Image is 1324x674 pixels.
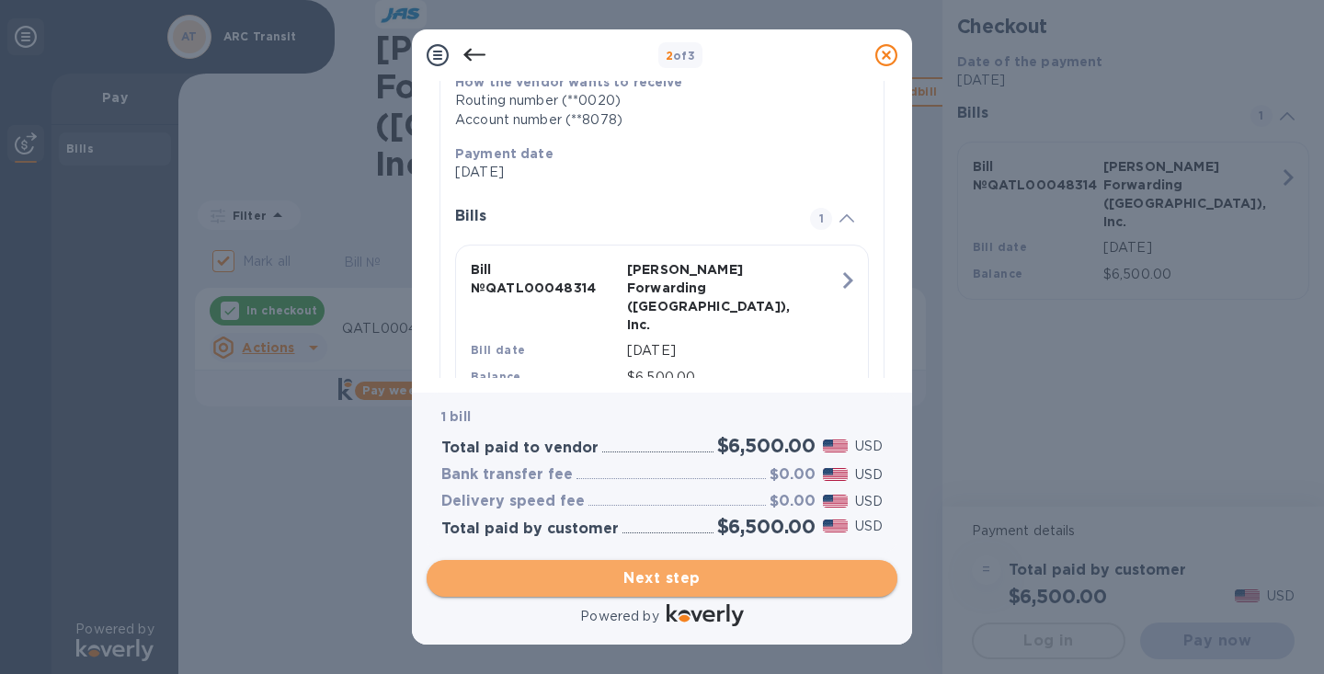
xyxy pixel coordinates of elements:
[471,370,521,383] b: Balance
[441,409,471,424] b: 1 bill
[770,466,816,484] h3: $0.00
[717,515,816,538] h2: $6,500.00
[627,260,776,334] p: [PERSON_NAME] Forwarding ([GEOGRAPHIC_DATA]), Inc.
[455,110,854,130] div: Account number (**8078)
[455,74,683,89] b: How the vendor wants to receive
[455,91,854,110] div: Routing number (**0020)
[441,493,585,510] h3: Delivery speed fee
[441,440,599,457] h3: Total paid to vendor
[855,437,883,456] p: USD
[823,440,848,452] img: USD
[855,492,883,511] p: USD
[427,560,897,597] button: Next step
[666,49,696,63] b: of 3
[627,341,839,360] p: [DATE]
[455,163,854,182] p: [DATE]
[580,607,658,626] p: Powered by
[455,208,788,225] h3: Bills
[471,260,620,297] p: Bill № QATL00048314
[855,517,883,536] p: USD
[441,520,619,538] h3: Total paid by customer
[823,520,848,532] img: USD
[471,343,526,357] b: Bill date
[717,434,816,457] h2: $6,500.00
[810,208,832,230] span: 1
[441,466,573,484] h3: Bank transfer fee
[455,245,869,403] button: Bill №QATL00048314[PERSON_NAME] Forwarding ([GEOGRAPHIC_DATA]), Inc.Bill date[DATE]Balance$6,500.00
[770,493,816,510] h3: $0.00
[823,495,848,508] img: USD
[627,368,839,387] p: $6,500.00
[855,465,883,485] p: USD
[667,604,744,626] img: Logo
[441,567,883,589] span: Next step
[666,49,673,63] span: 2
[455,146,554,161] b: Payment date
[823,468,848,481] img: USD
